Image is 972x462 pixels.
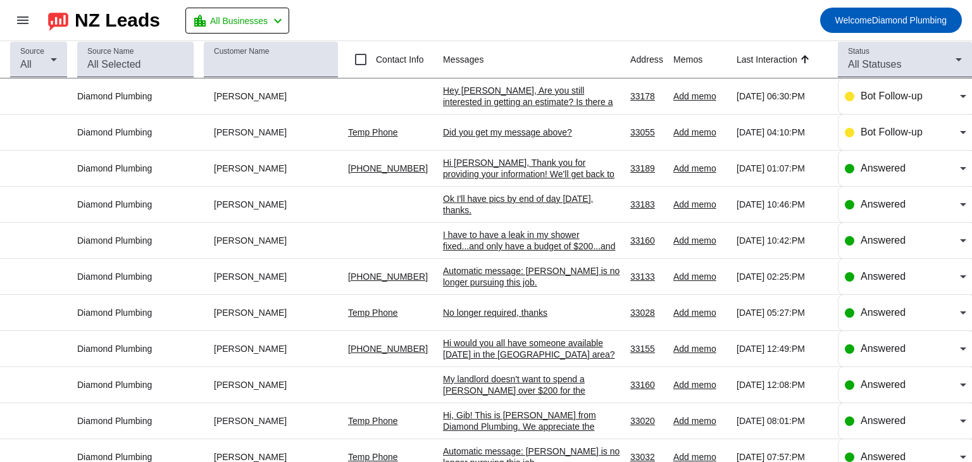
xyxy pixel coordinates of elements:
a: Temp Phone [348,127,398,137]
span: Answered [861,343,906,354]
div: Last Interaction [737,53,797,66]
div: Hi, Gib! This is [PERSON_NAME] from Diamond Plumbing. We appreciate the information! If you need ... [443,409,620,455]
a: [PHONE_NUMBER] [348,163,428,173]
div: [DATE] 04:10:PM [737,127,828,138]
div: [PERSON_NAME] [204,379,338,390]
div: [DATE] 12:49:PM [737,343,828,354]
th: Address [630,41,673,78]
div: [DATE] 02:25:PM [737,271,828,282]
mat-label: Source [20,47,44,56]
div: 33020 [630,415,663,427]
mat-icon: Yelp [31,197,46,212]
button: WelcomeDiamond Plumbing [820,8,962,33]
span: Bot Follow-up [861,127,923,137]
div: Add memo [673,163,726,174]
div: [PERSON_NAME] [204,199,338,210]
div: No longer required, thanks [443,307,620,318]
div: [DATE] 01:07:PM [737,163,828,174]
span: Answered [861,307,906,318]
span: Answered [861,163,906,173]
div: Add memo [673,415,726,427]
mat-label: Status [848,47,869,56]
mat-icon: Yelp [31,125,46,140]
div: My landlord doesn't want to spend a [PERSON_NAME] over $200 for the repair...so (so far) I've onl... [443,373,620,442]
span: Diamond Plumbing [835,11,947,29]
div: Add memo [673,235,726,246]
label: Contact Info [373,53,424,66]
div: Diamond Plumbing [77,271,194,282]
div: [PERSON_NAME] [204,235,338,246]
div: Add memo [673,307,726,318]
mat-label: Customer Name [214,47,269,56]
mat-icon: Yelp [31,413,46,428]
div: [DATE] 08:01:PM [737,415,828,427]
div: 33028 [630,307,663,318]
span: Answered [861,235,906,246]
div: [DATE] 06:30:PM [737,91,828,102]
div: [DATE] 10:42:PM [737,235,828,246]
div: Diamond Plumbing [77,235,194,246]
mat-icon: menu [15,13,30,28]
input: All Selected [87,57,184,72]
div: [DATE] 10:46:PM [737,199,828,210]
span: All [20,59,32,70]
th: Messages [443,41,630,78]
div: Hey [PERSON_NAME], Are you still interested in getting an estimate? Is there a good number to rea... [443,85,620,119]
span: Welcome [835,15,872,25]
div: 33160 [630,379,663,390]
span: Answered [861,415,906,426]
div: Did you get my message above?​ [443,127,620,138]
div: [PERSON_NAME] [204,271,338,282]
div: [DATE] 12:08:PM [737,379,828,390]
button: All Businesses [185,8,289,34]
mat-icon: Yelp [31,269,46,284]
mat-icon: location_city [192,13,208,28]
div: [PERSON_NAME] [204,343,338,354]
div: Diamond Plumbing [77,199,194,210]
div: [PERSON_NAME] [204,127,338,138]
div: Diamond Plumbing [77,307,194,318]
div: 33055 [630,127,663,138]
span: All Businesses [210,12,268,30]
div: 33160 [630,235,663,246]
mat-icon: Yelp [31,89,46,104]
div: Add memo [673,91,726,102]
div: 33178 [630,91,663,102]
div: NZ Leads [75,11,160,29]
div: [PERSON_NAME] [204,163,338,174]
div: Hi would you all have someone available [DATE] in the [GEOGRAPHIC_DATA] area? [443,337,620,360]
mat-icon: Yelp [31,305,46,320]
a: Temp Phone [348,416,398,426]
img: logo [48,9,68,31]
div: [DATE] 05:27:PM [737,307,828,318]
mat-icon: chevron_left [270,13,285,28]
mat-icon: Yelp [31,161,46,176]
th: Memos [673,41,737,78]
a: [PHONE_NUMBER] [348,272,428,282]
div: Automatic message: [PERSON_NAME] is no longer pursuing this job. [443,265,620,288]
span: All Statuses [848,59,901,70]
a: Temp Phone [348,452,398,462]
a: Temp Phone [348,308,398,318]
span: Answered [861,451,906,462]
a: [PHONE_NUMBER] [348,344,428,354]
span: Answered [861,199,906,209]
div: [PERSON_NAME] [204,415,338,427]
div: I have to have a leak in my shower fixed...and only have a budget of $200...and that would includ... [443,229,620,263]
div: Add memo [673,379,726,390]
div: Add memo [673,199,726,210]
div: Add memo [673,127,726,138]
div: Diamond Plumbing [77,91,194,102]
mat-icon: Yelp [31,377,46,392]
div: [PERSON_NAME] [204,91,338,102]
span: Bot Follow-up [861,91,923,101]
div: 33155 [630,343,663,354]
div: Diamond Plumbing [77,163,194,174]
span: Answered [861,379,906,390]
div: Diamond Plumbing [77,127,194,138]
div: 33133 [630,271,663,282]
mat-label: Source Name [87,47,134,56]
div: Add memo [673,343,726,354]
div: Diamond Plumbing [77,379,194,390]
div: 33183 [630,199,663,210]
